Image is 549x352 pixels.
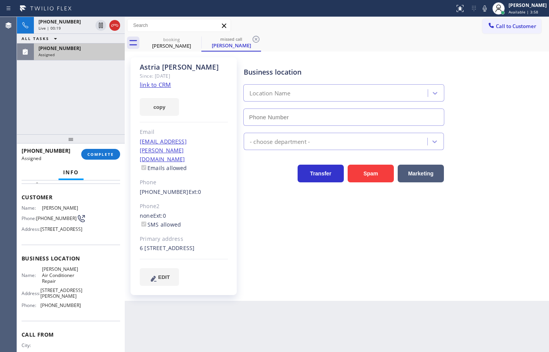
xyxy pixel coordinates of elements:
a: [PHONE_NUMBER] [140,188,189,195]
span: City: [22,342,42,348]
span: Business location [22,255,120,262]
button: Call to Customer [482,19,541,33]
span: Ext: 0 [189,188,201,195]
label: SMS allowed [140,221,181,228]
div: Email [140,128,228,137]
span: [PHONE_NUMBER] [22,147,70,154]
span: Call to Customer [496,23,536,30]
div: - choose department - [250,137,310,146]
div: [PERSON_NAME] [202,42,260,49]
button: copy [140,98,179,116]
div: booking [142,37,201,42]
button: Hang up [109,20,120,31]
div: Primary address [140,235,228,244]
a: [EMAIL_ADDRESS][PERSON_NAME][DOMAIN_NAME] [140,138,187,163]
button: Mute [479,3,490,14]
span: ALL TASKS [22,36,49,41]
button: Marketing [398,165,444,182]
span: [STREET_ADDRESS][PERSON_NAME] [40,287,82,299]
div: Since: [DATE] [140,72,228,80]
button: Spam [348,165,394,182]
span: [PERSON_NAME] Air Conditioner Repair [42,266,80,284]
span: [PHONE_NUMBER] [36,215,77,221]
span: [PHONE_NUMBER] [38,18,81,25]
div: Business location [244,67,444,77]
span: [PHONE_NUMBER] [40,302,81,308]
input: Emails allowed [141,165,146,170]
div: 6 [STREET_ADDRESS] [140,244,228,253]
span: Assigned [22,155,41,162]
button: ALL TASKS [17,34,65,43]
span: Customer [22,194,120,201]
div: Astria Wong [202,34,260,51]
div: [PERSON_NAME] [142,42,201,49]
div: Phone [140,178,228,187]
span: Info [63,169,79,176]
input: SMS allowed [141,222,146,227]
div: missed call [202,36,260,42]
input: Search [127,19,231,32]
span: Assigned [38,52,55,57]
span: [STREET_ADDRESS] [40,226,82,232]
div: Phone2 [140,202,228,211]
span: Ext: 0 [153,212,166,219]
div: Leah [142,34,201,52]
div: Astria [PERSON_NAME] [140,63,228,72]
button: Hold Customer [95,20,106,31]
span: Name: [22,272,42,278]
div: [PERSON_NAME] [509,2,547,8]
button: Transfer [298,165,344,182]
button: EDIT [140,268,179,286]
span: EDIT [158,274,170,280]
button: COMPLETE [81,149,120,160]
div: none [140,212,228,229]
span: Live | 00:19 [38,25,61,31]
span: Address: [22,290,40,296]
span: [PERSON_NAME] [42,205,80,211]
span: COMPLETE [87,152,114,157]
span: Call From [22,331,120,338]
input: Phone Number [243,108,444,126]
label: Emails allowed [140,164,187,172]
span: Name: [22,205,42,211]
a: link to CRM [140,81,171,88]
button: Info [59,165,84,180]
span: Available | 3:58 [509,9,538,15]
span: Phone: [22,215,36,221]
div: Location Name [249,89,291,98]
span: Address: [22,226,40,232]
span: [PHONE_NUMBER] [38,45,81,52]
span: Phone: [22,302,40,308]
